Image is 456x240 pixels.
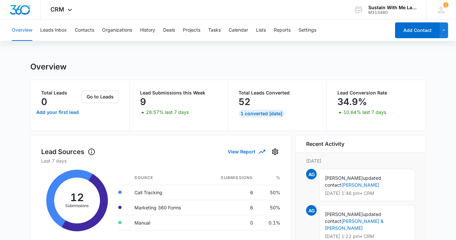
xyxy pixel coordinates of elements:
[146,110,189,115] p: 28.57% last 7 days
[306,169,317,179] span: AG
[256,20,266,41] button: Lists
[75,20,94,41] button: Contacts
[395,22,440,38] button: Add Contact
[258,215,280,230] td: 0.1%
[41,96,47,107] p: 0
[274,20,291,41] button: Reports
[203,200,258,215] td: 6
[306,205,317,216] span: AG
[82,94,119,99] a: Go to Leads
[258,200,280,215] td: 50%
[325,175,363,181] span: [PERSON_NAME]
[443,2,448,8] div: notifications count
[203,171,258,185] th: Submissions
[325,234,409,239] p: [DATE] 1:22 pm • CRM
[325,191,409,196] p: [DATE] 1:46 pm • CRM
[258,171,280,185] th: %
[183,20,200,41] button: Projects
[239,96,250,107] p: 52
[35,104,80,120] a: Add your first lead
[163,20,175,41] button: Deals
[140,20,155,41] button: History
[41,157,280,164] p: Last 7 days
[306,140,344,148] h6: Recent Activity
[208,20,221,41] button: Tasks
[140,91,217,95] p: Lead Submissions this Week
[239,91,316,95] p: Total Leads Converted
[368,5,416,10] div: account name
[443,2,448,8] span: 1
[306,157,415,164] p: [DATE]
[12,20,32,41] button: Overview
[82,91,119,103] button: Go to Leads
[258,185,280,200] td: 50%
[140,96,146,107] p: 9
[341,182,379,188] a: [PERSON_NAME]
[239,110,284,118] div: 1 Converted [DATE]
[299,20,316,41] button: Settings
[203,215,258,230] td: 0
[41,147,96,157] h1: Lead Sources
[30,62,67,72] h1: Overview
[229,20,248,41] button: Calendar
[325,211,363,217] span: [PERSON_NAME]
[50,6,64,13] span: CRM
[337,91,415,95] p: Lead Conversion Rate
[337,96,367,107] p: 34.9%
[343,110,386,115] p: 10.64% last 7 days
[40,20,67,41] button: Leads Inbox
[41,91,80,95] p: Total Leads
[325,218,384,231] a: [PERSON_NAME] & [PERSON_NAME]
[228,146,265,157] button: View Report
[129,215,203,230] td: Manual
[129,171,203,185] th: Source
[368,10,416,15] div: account id
[270,147,280,157] button: Settings
[129,200,203,215] td: Marketing 360 Forms
[102,20,132,41] button: Organizations
[203,185,258,200] td: 6
[129,185,203,200] td: Call Tracking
